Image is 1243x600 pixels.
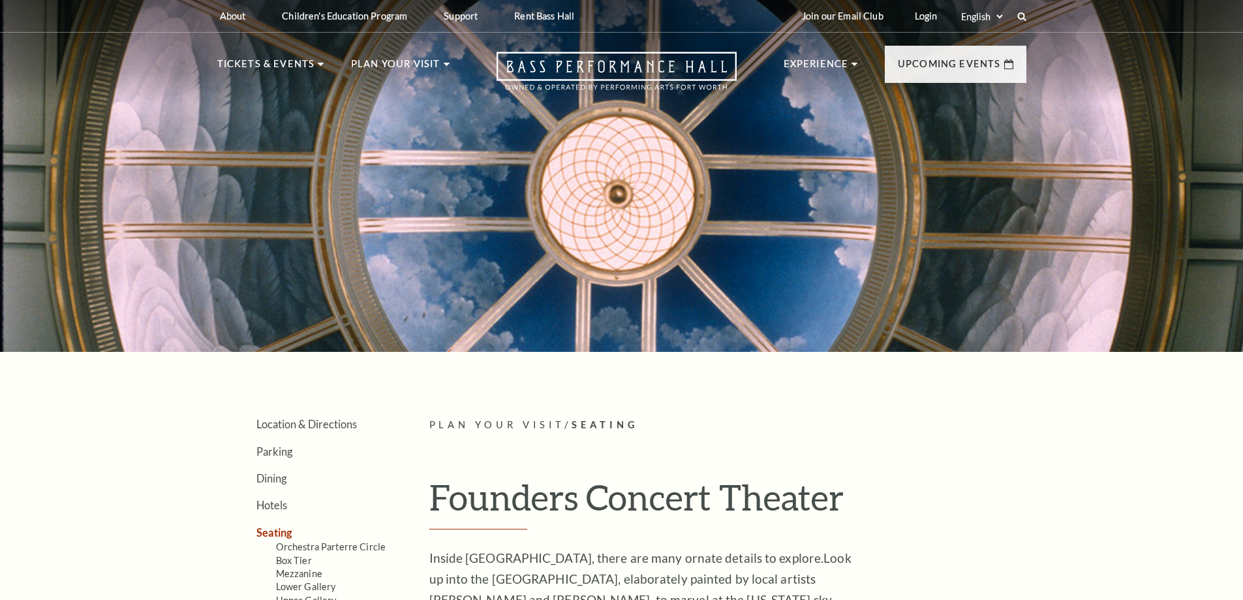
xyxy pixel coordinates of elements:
select: Select: [959,10,1005,23]
span: Seating [572,419,639,430]
a: Mezzanine [276,568,322,579]
p: About [220,10,246,22]
a: Dining [256,472,286,484]
a: Hotels [256,499,287,511]
p: Rent Bass Hall [514,10,574,22]
a: Seating [256,526,292,539]
a: Parking [256,445,292,458]
p: Support [444,10,478,22]
p: Plan Your Visit [351,56,440,80]
a: Orchestra Parterre Circle [276,541,386,552]
p: Children's Education Program [282,10,407,22]
span: Plan Your Visit [429,419,565,430]
p: / [429,417,1026,434]
a: Lower Gallery [276,581,336,592]
h1: Founders Concert Theater [429,476,1026,529]
p: Upcoming Events [898,56,1001,80]
p: Tickets & Events [217,56,315,80]
a: Box Tier [276,555,312,566]
a: Location & Directions [256,418,357,430]
p: Experience [784,56,849,80]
